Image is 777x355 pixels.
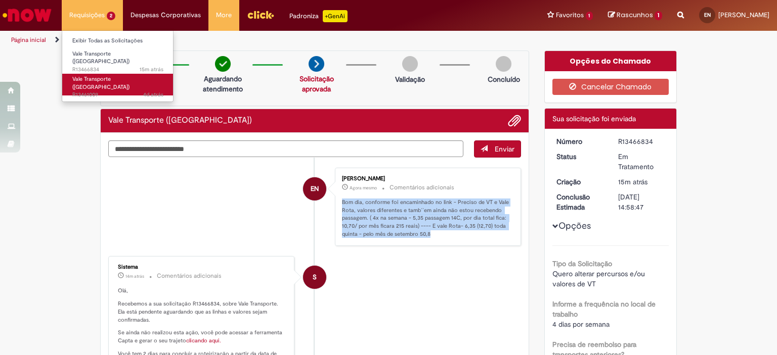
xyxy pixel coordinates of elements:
span: Rascunhos [617,10,653,20]
span: 15m atrás [618,177,647,186]
button: Enviar [474,140,521,158]
span: Requisições [69,10,105,20]
img: ServiceNow [1,5,53,25]
img: arrow-next.png [309,56,324,72]
dt: Criação [549,177,611,187]
h2: Vale Transporte (VT) Histórico de tíquete [108,116,252,125]
div: Opções do Chamado [545,51,677,71]
time: 01/09/2025 09:58:47 [125,273,144,279]
div: Em Tratamento [618,151,665,172]
p: Aguardando atendimento [198,74,247,94]
div: [PERSON_NAME] [342,176,510,182]
div: Padroniza [289,10,348,22]
a: Aberto R13466834 : Vale Transporte (VT) [62,48,174,70]
span: Despesas Corporativas [131,10,201,20]
span: 14m atrás [125,273,144,279]
div: [DATE] 14:58:47 [618,192,665,212]
p: +GenAi [323,10,348,22]
p: Validação [395,74,425,84]
time: 01/09/2025 10:13:28 [350,185,377,191]
img: click_logo_yellow_360x200.png [247,7,274,22]
p: Se ainda não realizou esta ação, você pode acessar a ferramenta Capta e gerar o seu trajeto [118,329,286,344]
span: R13461009 [72,91,163,99]
span: R13466834 [72,66,163,74]
a: Rascunhos [608,11,662,20]
b: Tipo da Solicitação [552,259,612,268]
a: Página inicial [11,36,46,44]
a: clicando aqui. [186,337,221,344]
div: 01/09/2025 09:58:43 [618,177,665,187]
span: Agora mesmo [350,185,377,191]
div: R13466834 [618,136,665,146]
div: System [303,266,326,289]
ul: Trilhas de página [8,31,510,49]
small: Comentários adicionais [390,183,454,192]
img: img-circle-grey.png [402,56,418,72]
dt: Status [549,151,611,162]
div: Esther Fernandes Nascimento [303,177,326,200]
dt: Conclusão Estimada [549,192,611,212]
span: Vale Transporte ([GEOGRAPHIC_DATA]) [72,75,129,91]
time: 29/08/2025 09:15:54 [143,91,163,98]
span: 4 dias por semana [552,320,610,329]
span: More [216,10,232,20]
span: 2 [107,12,115,20]
button: Adicionar anexos [508,114,521,127]
textarea: Digite sua mensagem aqui... [108,140,463,158]
button: Cancelar Chamado [552,79,669,95]
p: Recebemos a sua solicitação R13466834, sobre Vale Transporte. Ela está pendente aguardando que as... [118,300,286,324]
p: Olá, [118,287,286,295]
span: 4d atrás [143,91,163,98]
span: Favoritos [556,10,584,20]
span: EN [704,12,711,18]
a: Solicitação aprovada [299,74,334,93]
img: check-circle-green.png [215,56,231,72]
span: EN [311,177,319,201]
p: Concluído [488,74,520,84]
span: 15m atrás [140,66,163,73]
time: 01/09/2025 09:58:45 [140,66,163,73]
span: 1 [655,11,662,20]
small: Comentários adicionais [157,272,222,280]
span: Enviar [495,144,514,154]
span: S [313,265,317,289]
span: [PERSON_NAME] [718,11,769,19]
span: 1 [586,12,593,20]
span: Sua solicitação foi enviada [552,114,636,123]
a: Exibir Todas as Solicitações [62,35,174,46]
ul: Requisições [62,30,174,102]
img: img-circle-grey.png [496,56,511,72]
a: Aberto R13461009 : Vale Transporte (VT) [62,74,174,95]
span: Quero alterar percursos e/ou valores de VT [552,269,647,288]
div: Sistema [118,264,286,270]
span: Vale Transporte ([GEOGRAPHIC_DATA]) [72,50,129,66]
dt: Número [549,136,611,146]
time: 01/09/2025 09:58:43 [618,177,647,186]
b: Informe a frequência no local de trabalho [552,299,656,319]
p: Bom dia, conforme foi encaminhado no link - Preciso de VT e Vale Rota, valores diferentes e tamb´... [342,198,510,238]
